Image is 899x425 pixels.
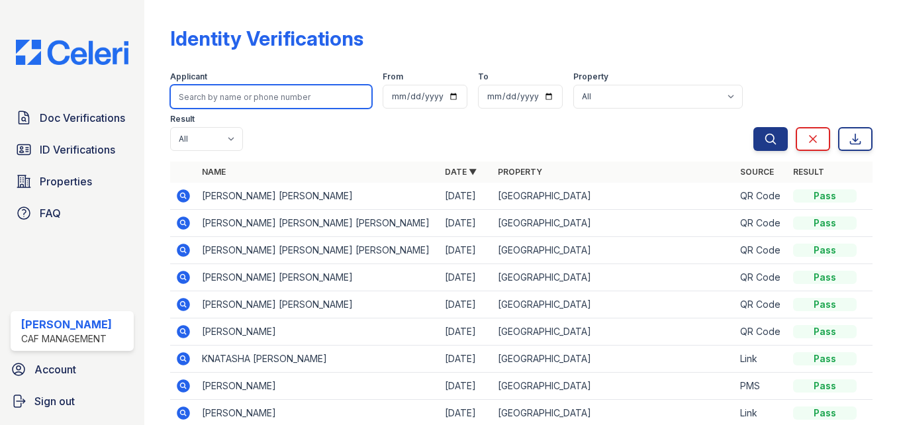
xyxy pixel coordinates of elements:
[440,183,493,210] td: [DATE]
[440,237,493,264] td: [DATE]
[40,110,125,126] span: Doc Verifications
[440,291,493,318] td: [DATE]
[197,291,439,318] td: [PERSON_NAME] [PERSON_NAME]
[170,26,363,50] div: Identity Verifications
[793,406,857,420] div: Pass
[493,183,735,210] td: [GEOGRAPHIC_DATA]
[493,318,735,346] td: [GEOGRAPHIC_DATA]
[740,167,774,177] a: Source
[793,244,857,257] div: Pass
[202,167,226,177] a: Name
[735,346,788,373] td: Link
[5,388,139,414] a: Sign out
[40,142,115,158] span: ID Verifications
[34,361,76,377] span: Account
[735,183,788,210] td: QR Code
[197,264,439,291] td: [PERSON_NAME] [PERSON_NAME]
[793,379,857,393] div: Pass
[197,373,439,400] td: [PERSON_NAME]
[170,71,207,82] label: Applicant
[21,316,112,332] div: [PERSON_NAME]
[573,71,608,82] label: Property
[11,200,134,226] a: FAQ
[735,318,788,346] td: QR Code
[11,168,134,195] a: Properties
[197,237,439,264] td: [PERSON_NAME] [PERSON_NAME] [PERSON_NAME]
[440,373,493,400] td: [DATE]
[40,205,61,221] span: FAQ
[793,271,857,284] div: Pass
[21,332,112,346] div: CAF Management
[440,346,493,373] td: [DATE]
[793,298,857,311] div: Pass
[170,114,195,124] label: Result
[493,346,735,373] td: [GEOGRAPHIC_DATA]
[735,237,788,264] td: QR Code
[493,264,735,291] td: [GEOGRAPHIC_DATA]
[383,71,403,82] label: From
[735,373,788,400] td: PMS
[440,264,493,291] td: [DATE]
[493,210,735,237] td: [GEOGRAPHIC_DATA]
[5,356,139,383] a: Account
[170,85,372,109] input: Search by name or phone number
[440,210,493,237] td: [DATE]
[197,183,439,210] td: [PERSON_NAME] [PERSON_NAME]
[735,264,788,291] td: QR Code
[478,71,489,82] label: To
[793,325,857,338] div: Pass
[197,346,439,373] td: KNATASHA [PERSON_NAME]
[493,373,735,400] td: [GEOGRAPHIC_DATA]
[793,216,857,230] div: Pass
[40,173,92,189] span: Properties
[197,210,439,237] td: [PERSON_NAME] [PERSON_NAME] [PERSON_NAME]
[445,167,477,177] a: Date ▼
[493,237,735,264] td: [GEOGRAPHIC_DATA]
[735,291,788,318] td: QR Code
[197,318,439,346] td: [PERSON_NAME]
[793,167,824,177] a: Result
[34,393,75,409] span: Sign out
[493,291,735,318] td: [GEOGRAPHIC_DATA]
[735,210,788,237] td: QR Code
[440,318,493,346] td: [DATE]
[5,40,139,65] img: CE_Logo_Blue-a8612792a0a2168367f1c8372b55b34899dd931a85d93a1a3d3e32e68fde9ad4.png
[793,352,857,365] div: Pass
[793,189,857,203] div: Pass
[11,105,134,131] a: Doc Verifications
[11,136,134,163] a: ID Verifications
[498,167,542,177] a: Property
